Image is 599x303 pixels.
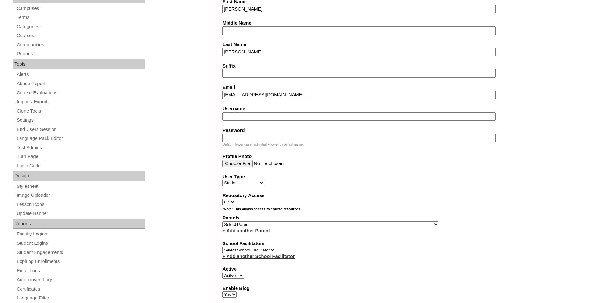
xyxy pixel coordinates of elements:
[16,294,145,302] a: Language Filter
[222,240,526,247] label: School Facilitators
[16,13,145,21] a: Terms
[222,228,270,233] a: + Add another Parent
[16,125,145,133] a: End Users Session
[13,219,145,229] div: Reports
[16,285,145,293] a: Certificates
[16,50,145,58] a: Reports
[16,162,145,170] a: Login Code
[16,182,145,190] a: Stylesheet
[222,127,526,134] label: Password
[16,80,145,88] a: Abuse Reports
[16,201,145,209] a: Lesson Icons
[16,210,145,218] a: Update Banner
[222,254,295,259] a: + Add another School Facilitator
[16,32,145,40] a: Courses
[16,267,145,275] a: Email Logs
[222,153,526,160] label: Profile Photo
[16,230,145,238] a: Faculty Logins
[16,4,145,12] a: Campuses
[16,144,145,152] a: Test Admins
[13,59,145,69] div: Tools
[222,106,526,112] label: Username
[222,215,526,221] label: Parents
[16,70,145,78] a: Alerts
[16,134,145,142] a: Language Pack Editor
[16,276,145,284] a: Autoconvert Logs
[16,41,145,49] a: Communities
[16,107,145,115] a: Clone Tools
[222,207,526,215] div: *Note: This allows access to course resources
[16,153,145,161] a: Turn Page
[13,171,145,181] div: Design
[16,258,145,266] a: Expiring Enrollments
[222,285,526,292] label: Enable Blog
[16,23,145,31] a: Categories
[16,116,145,124] a: Settings
[16,239,145,247] a: Student Logins
[222,20,526,27] label: Middle Name
[16,98,145,106] a: Import / Export
[16,89,145,97] a: Course Evaluations
[16,249,145,257] a: Student Engagements
[16,191,145,199] a: Image Uploader
[222,192,526,199] label: Repository Access
[222,84,526,91] label: Email
[222,266,526,273] label: Active
[222,41,526,48] label: Last Name
[222,63,526,69] label: Suffix
[222,142,526,147] div: Default: lower case first initial + lower case last name.
[222,173,526,180] label: User Type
